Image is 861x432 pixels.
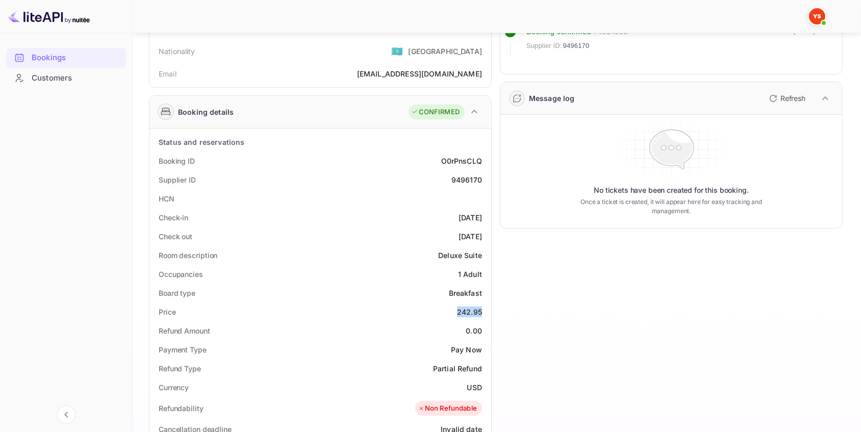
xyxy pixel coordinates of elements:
[159,137,244,147] div: Status and reservations
[159,382,189,393] div: Currency
[780,93,805,104] p: Refresh
[451,174,482,185] div: 9496170
[459,231,482,242] div: [DATE]
[457,307,482,317] div: 242.95
[579,197,763,216] p: Once a ticket is created, it will appear here for easy tracking and management.
[408,46,482,57] div: [GEOGRAPHIC_DATA]
[8,8,90,24] img: LiteAPI logo
[159,288,195,298] div: Board type
[458,269,482,279] div: 1 Adult
[159,231,192,242] div: Check out
[6,68,126,88] div: Customers
[159,193,174,204] div: HCN
[594,185,749,195] p: No tickets have been created for this booking.
[6,68,126,87] a: Customers
[57,405,75,424] button: Collapse navigation
[32,52,121,64] div: Bookings
[159,212,188,223] div: Check-in
[451,344,482,355] div: Pay Now
[563,41,590,51] span: 9496170
[159,46,195,57] div: Nationality
[159,250,217,261] div: Room description
[438,250,482,261] div: Deluxe Suite
[467,382,482,393] div: USD
[32,72,121,84] div: Customers
[159,174,196,185] div: Supplier ID
[466,325,482,336] div: 0.00
[159,307,176,317] div: Price
[159,363,201,374] div: Refund Type
[794,26,834,56] div: [DATE] 03:49
[159,68,176,79] div: Email
[809,8,825,24] img: Yandex Support
[357,68,482,79] div: [EMAIL_ADDRESS][DOMAIN_NAME]
[763,90,809,107] button: Refresh
[159,269,203,279] div: Occupancies
[159,325,210,336] div: Refund Amount
[391,42,403,60] span: United States
[159,403,204,414] div: Refundability
[418,403,477,414] div: Non Refundable
[529,93,575,104] div: Message log
[433,363,482,374] div: Partial Refund
[178,107,234,117] div: Booking details
[159,156,195,166] div: Booking ID
[159,344,207,355] div: Payment Type
[441,156,482,166] div: O0rPnsCLQ
[526,41,562,51] span: Supplier ID:
[6,48,126,68] div: Bookings
[6,48,126,67] a: Bookings
[449,288,482,298] div: Breakfast
[411,107,460,117] div: CONFIRMED
[459,212,482,223] div: [DATE]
